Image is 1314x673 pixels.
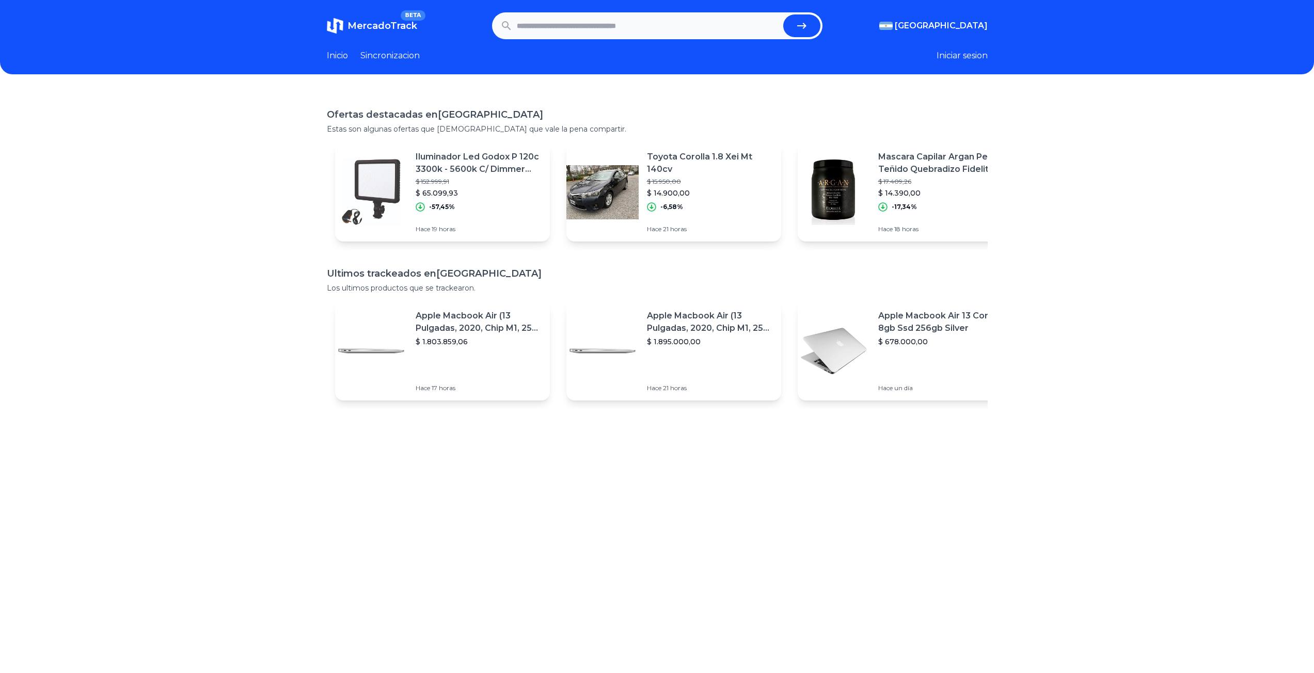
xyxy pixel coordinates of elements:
button: [GEOGRAPHIC_DATA] [879,20,988,32]
span: [GEOGRAPHIC_DATA] [895,20,988,32]
img: Featured image [335,156,407,228]
p: $ 152.999,91 [416,178,542,186]
p: Toyota Corolla 1.8 Xei Mt 140cv [647,151,773,175]
button: Iniciar sesion [937,50,988,62]
p: Hace 21 horas [647,225,773,233]
a: Featured imageApple Macbook Air 13 Core I5 8gb Ssd 256gb Silver$ 678.000,00Hace un día [798,301,1012,400]
img: Featured image [566,315,639,387]
p: Hace 17 horas [416,384,542,392]
a: Featured imageApple Macbook Air (13 Pulgadas, 2020, Chip M1, 256 Gb De Ssd, 8 Gb De Ram) - Plata$... [566,301,781,400]
a: Featured imageMascara Capilar Argan Pelo Teñido Quebradizo Fidelite X 1kg$ 17.409,26$ 14.390,00-1... [798,142,1012,242]
a: Sincronizacion [360,50,420,62]
img: Featured image [335,315,407,387]
img: Featured image [798,315,870,387]
a: Featured imageIluminador Led Godox P 120c 3300k - 5600k C/ Dimmer Nikon$ 152.999,91$ 65.099,93-57... [335,142,550,242]
h1: Ofertas destacadas en [GEOGRAPHIC_DATA] [327,107,988,122]
span: MercadoTrack [347,20,417,31]
p: $ 14.390,00 [878,188,1004,198]
img: Featured image [566,156,639,228]
p: Mascara Capilar Argan Pelo Teñido Quebradizo Fidelite X 1kg [878,151,1004,175]
p: Apple Macbook Air (13 Pulgadas, 2020, Chip M1, 256 Gb De Ssd, 8 Gb De Ram) - Plata [647,310,773,334]
p: Iluminador Led Godox P 120c 3300k - 5600k C/ Dimmer Nikon [416,151,542,175]
p: Apple Macbook Air (13 Pulgadas, 2020, Chip M1, 256 Gb De Ssd, 8 Gb De Ram) - Plata [416,310,542,334]
p: Estas son algunas ofertas que [DEMOGRAPHIC_DATA] que vale la pena compartir. [327,124,988,134]
p: $ 1.895.000,00 [647,336,773,347]
p: $ 1.803.859,06 [416,336,542,347]
img: Argentina [879,22,893,30]
img: Featured image [798,156,870,228]
p: $ 17.409,26 [878,178,1004,186]
p: $ 678.000,00 [878,336,1004,347]
p: Hace 21 horas [647,384,773,392]
p: Los ultimos productos que se trackearon. [327,283,988,293]
p: $ 65.099,93 [416,188,542,198]
p: -6,58% [660,203,683,211]
p: -17,34% [892,203,917,211]
p: $ 15.950,00 [647,178,773,186]
p: Hace 19 horas [416,225,542,233]
span: BETA [401,10,425,21]
p: Apple Macbook Air 13 Core I5 8gb Ssd 256gb Silver [878,310,1004,334]
a: Inicio [327,50,348,62]
a: MercadoTrackBETA [327,18,417,34]
a: Featured imageToyota Corolla 1.8 Xei Mt 140cv$ 15.950,00$ 14.900,00-6,58%Hace 21 horas [566,142,781,242]
img: MercadoTrack [327,18,343,34]
a: Featured imageApple Macbook Air (13 Pulgadas, 2020, Chip M1, 256 Gb De Ssd, 8 Gb De Ram) - Plata$... [335,301,550,400]
p: Hace 18 horas [878,225,1004,233]
p: $ 14.900,00 [647,188,773,198]
p: -57,45% [429,203,455,211]
p: Hace un día [878,384,1004,392]
h1: Ultimos trackeados en [GEOGRAPHIC_DATA] [327,266,988,281]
